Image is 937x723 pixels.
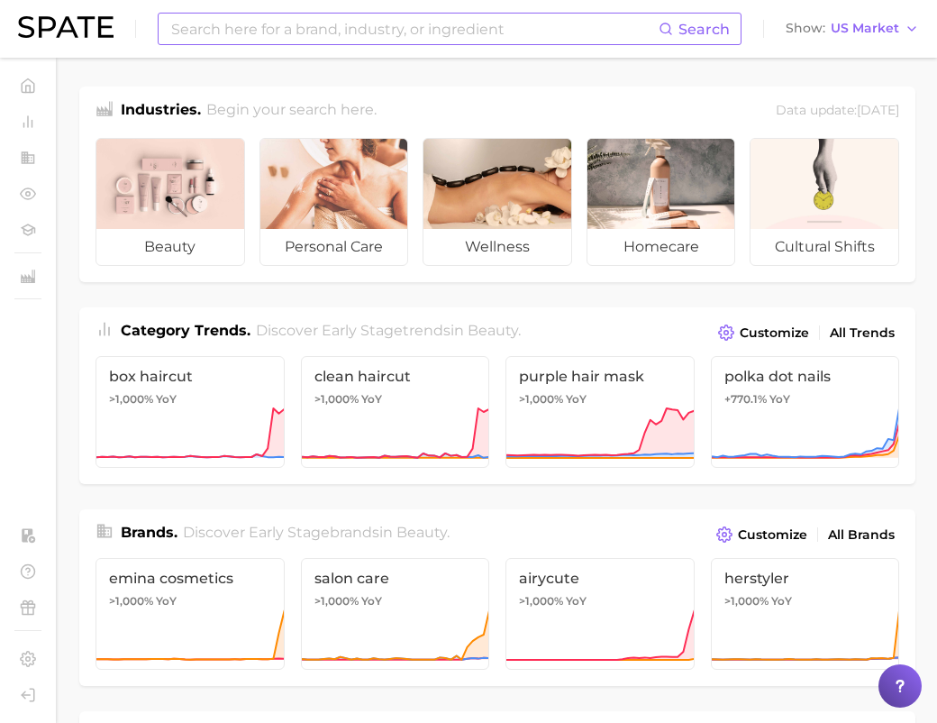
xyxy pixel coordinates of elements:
span: YoY [566,594,587,609]
span: YoY [771,594,792,609]
span: Discover Early Stage brands in . [183,524,450,541]
span: beauty [396,524,447,541]
span: +770.1% [724,392,767,406]
span: Customize [740,325,809,341]
a: All Trends [825,321,899,345]
div: Data update: [DATE] [776,99,899,124]
span: airycute [519,570,681,587]
a: polka dot nails+770.1% YoY [711,356,900,468]
span: YoY [361,594,382,609]
span: homecare [587,229,735,265]
span: >1,000% [314,594,359,608]
span: YoY [566,392,587,407]
span: All Brands [828,527,895,543]
a: wellness [423,138,572,266]
span: >1,000% [109,392,153,406]
span: wellness [423,229,571,265]
a: All Brands [823,523,899,547]
span: >1,000% [519,392,563,406]
span: >1,000% [519,594,563,608]
a: salon care>1,000% YoY [301,558,490,670]
button: ShowUS Market [781,17,923,41]
span: YoY [361,392,382,407]
span: Show [786,23,825,33]
span: polka dot nails [724,368,887,385]
span: personal care [260,229,408,265]
a: airycute>1,000% YoY [505,558,695,670]
a: personal care [259,138,409,266]
span: clean haircut [314,368,477,385]
span: box haircut [109,368,271,385]
span: YoY [156,594,177,609]
span: Customize [738,527,807,543]
span: herstyler [724,570,887,587]
span: salon care [314,570,477,587]
span: YoY [156,392,177,407]
span: emina cosmetics [109,570,271,587]
span: >1,000% [109,594,153,608]
span: Category Trends . [121,322,250,339]
a: cultural shifts [750,138,899,266]
a: purple hair mask>1,000% YoY [505,356,695,468]
span: All Trends [830,325,895,341]
span: Search [678,21,730,38]
span: Discover Early Stage trends in . [256,322,521,339]
a: emina cosmetics>1,000% YoY [96,558,285,670]
h2: Begin your search here. [206,99,377,124]
input: Search here for a brand, industry, or ingredient [169,14,659,44]
a: homecare [587,138,736,266]
span: >1,000% [724,594,769,608]
img: SPATE [18,16,114,38]
span: US Market [831,23,899,33]
span: YoY [769,392,790,407]
span: >1,000% [314,392,359,406]
a: beauty [96,138,245,266]
a: Log out. Currently logged in with e-mail jkno@cosmax.com. [14,682,41,709]
span: purple hair mask [519,368,681,385]
a: box haircut>1,000% YoY [96,356,285,468]
span: beauty [468,322,518,339]
a: herstyler>1,000% YoY [711,558,900,670]
button: Customize [714,320,814,345]
span: Brands . [121,524,177,541]
span: beauty [96,229,244,265]
h1: Industries. [121,99,201,124]
a: clean haircut>1,000% YoY [301,356,490,468]
span: cultural shifts [751,229,898,265]
button: Customize [712,522,812,547]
